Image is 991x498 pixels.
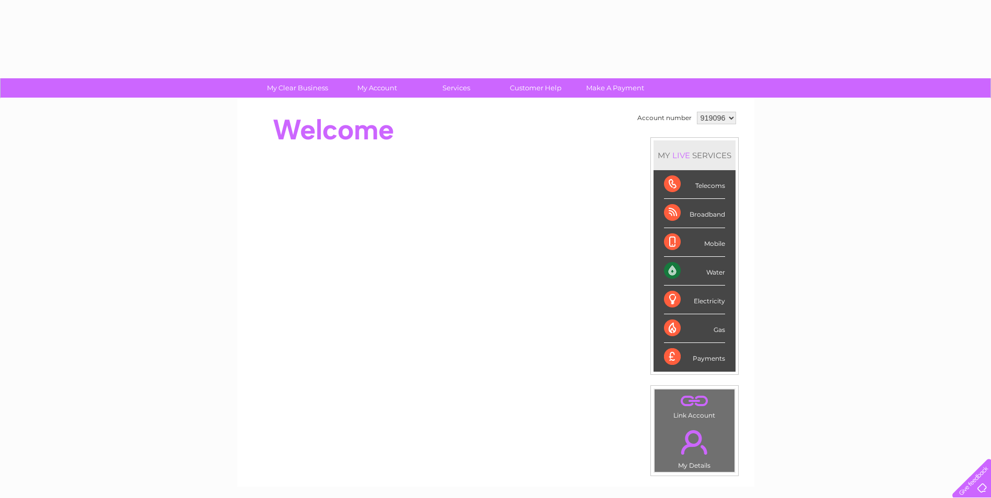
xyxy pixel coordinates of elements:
div: Electricity [664,286,725,314]
a: . [657,392,732,410]
a: Customer Help [493,78,579,98]
a: . [657,424,732,460]
div: Gas [664,314,725,343]
a: My Clear Business [254,78,341,98]
td: Link Account [654,389,735,422]
a: Make A Payment [572,78,658,98]
div: Payments [664,343,725,371]
div: LIVE [670,150,692,160]
div: Water [664,257,725,286]
div: Broadband [664,199,725,228]
div: Telecoms [664,170,725,199]
a: My Account [334,78,420,98]
div: MY SERVICES [654,140,736,170]
a: Services [413,78,499,98]
td: My Details [654,421,735,472]
td: Account number [635,109,694,127]
div: Mobile [664,228,725,257]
